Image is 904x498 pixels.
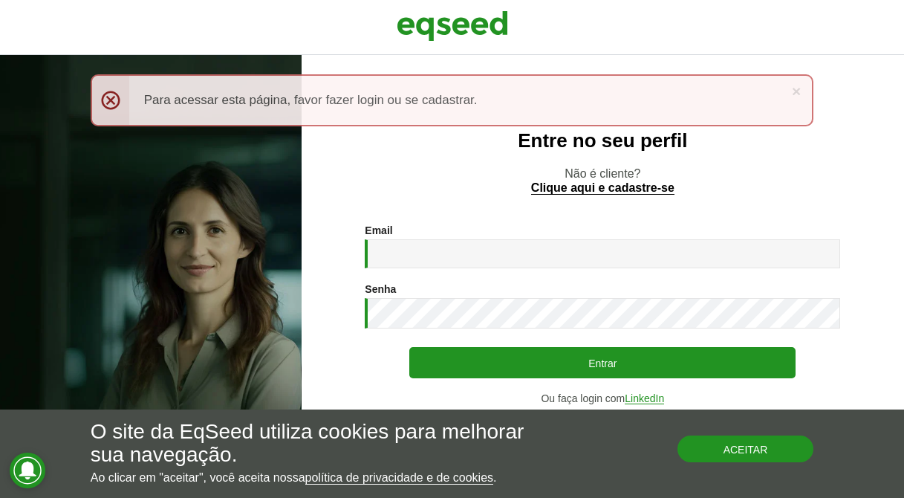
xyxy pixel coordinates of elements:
[365,225,392,236] label: Email
[365,284,396,294] label: Senha
[365,393,840,404] div: Ou faça login com
[531,182,674,195] a: Clique aqui e cadastre-se
[331,130,874,152] h2: Entre no seu perfil
[677,436,814,462] button: Aceitar
[91,421,524,467] h5: O site da EqSeed utiliza cookies para melhorar sua navegação.
[625,393,664,404] a: LinkedIn
[409,347,796,378] button: Entrar
[91,74,814,126] div: Para acessar esta página, favor fazer login ou se cadastrar.
[792,83,801,99] a: ×
[305,472,494,485] a: política de privacidade e de cookies
[91,470,524,485] p: Ao clicar em "aceitar", você aceita nossa .
[397,7,508,45] img: EqSeed Logo
[331,166,874,195] p: Não é cliente?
